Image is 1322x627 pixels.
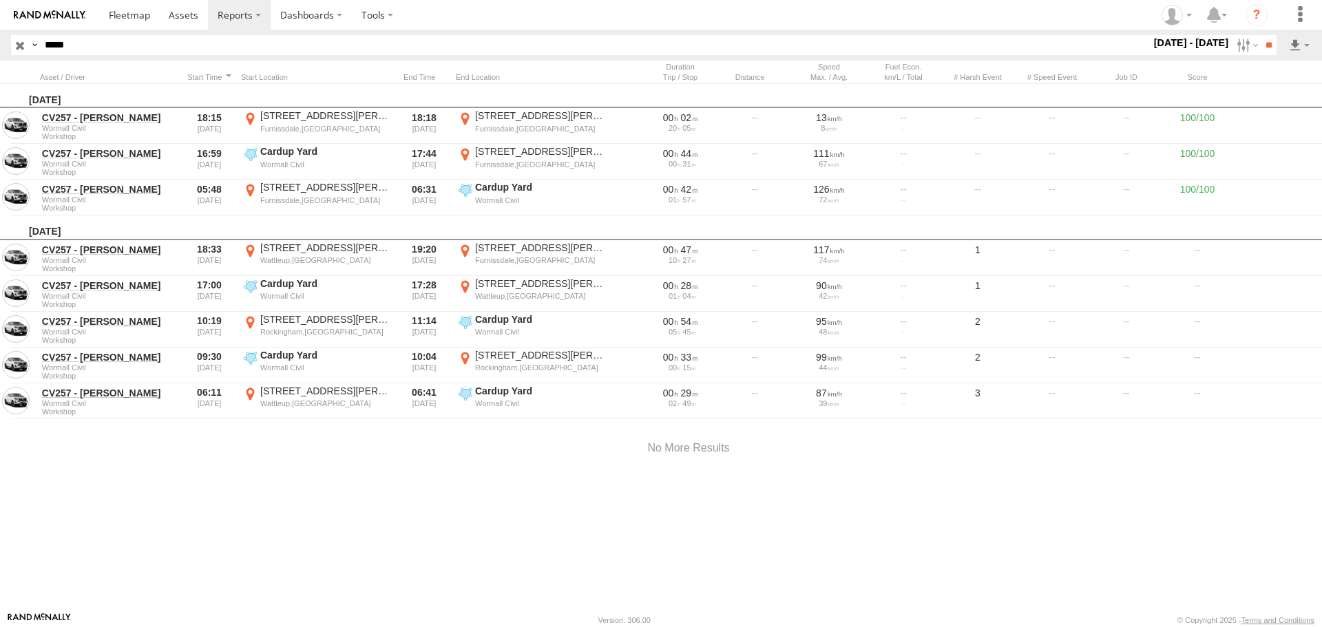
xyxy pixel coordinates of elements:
[1246,4,1268,26] i: ?
[797,160,861,168] div: 67
[260,363,390,372] div: Wormall Civil
[797,183,861,195] div: 126
[475,327,605,337] div: Wormall Civil
[183,181,235,214] div: 05:48 [DATE]
[1092,72,1161,82] div: Job ID
[475,145,605,158] div: [STREET_ADDRESS][PERSON_NAME]
[29,35,40,55] label: Search Query
[2,111,30,139] a: View Asset in Asset Management
[797,387,861,399] div: 87
[681,184,698,195] span: 42
[398,109,450,142] div: 18:18 [DATE]
[797,195,861,204] div: 72
[669,363,680,372] span: 00
[2,387,30,414] a: View Asset in Asset Management
[669,124,680,132] span: 20
[682,399,695,407] span: 49
[943,385,1012,418] div: 3
[260,124,390,134] div: Furnissdale,[GEOGRAPHIC_DATA]
[2,183,30,211] a: View Asset in Asset Management
[42,111,176,124] a: CV257 - [PERSON_NAME]
[1231,35,1261,55] label: Search Filter Options
[475,398,605,408] div: Wormall Civil
[682,256,695,264] span: 27
[42,387,176,399] a: CV257 - [PERSON_NAME]
[648,315,713,328] div: [3274s] 11/08/2025 10:19 - 11/08/2025 11:14
[669,256,680,264] span: 10
[663,387,678,398] span: 00
[398,181,450,214] div: 06:31 [DATE]
[456,242,607,275] label: Click to View Event Location
[42,328,176,336] span: Wormall Civil
[1177,616,1314,624] div: © Copyright 2025 -
[42,124,176,132] span: Wormall Civil
[398,242,450,275] div: 19:20 [DATE]
[42,204,176,212] span: Filter Results to this Group
[183,385,235,418] div: 06:11 [DATE]
[648,244,713,256] div: [2854s] 11/08/2025 18:33 - 11/08/2025 19:20
[943,242,1012,275] div: 1
[1288,35,1311,55] label: Export results as...
[797,351,861,363] div: 99
[183,109,235,142] div: 18:15 [DATE]
[241,109,392,142] label: Click to View Event Location
[475,313,605,326] div: Cardup Yard
[475,124,605,134] div: Furnissdale,[GEOGRAPHIC_DATA]
[260,109,390,122] div: [STREET_ADDRESS][PERSON_NAME]
[797,111,861,124] div: 13
[663,112,678,123] span: 00
[183,145,235,178] div: 16:59 [DATE]
[663,352,678,363] span: 00
[42,336,176,344] span: Filter Results to this Group
[456,181,607,214] label: Click to View Event Location
[241,277,392,310] label: Click to View Event Location
[456,277,607,310] label: Click to View Event Location
[669,328,680,336] span: 05
[475,363,605,372] div: Rockingham,[GEOGRAPHIC_DATA]
[456,385,607,418] label: Click to View Event Location
[663,316,678,327] span: 00
[42,256,176,264] span: Wormall Civil
[648,111,713,124] div: [143s] 12/08/2025 18:15 - 12/08/2025 18:18
[398,385,450,418] div: 06:41 [DATE]
[42,160,176,168] span: Wormall Civil
[682,124,695,132] span: 05
[475,255,605,265] div: Furnissdale,[GEOGRAPHIC_DATA]
[475,109,605,122] div: [STREET_ADDRESS][PERSON_NAME]
[648,387,713,399] div: [1782s] 11/08/2025 06:11 - 11/08/2025 06:41
[720,72,789,82] div: Click to Sort
[42,168,176,176] span: Filter Results to this Group
[648,183,713,195] div: [2531s] 12/08/2025 05:48 - 12/08/2025 06:31
[797,292,861,300] div: 42
[648,351,713,363] div: [1985s] 11/08/2025 09:30 - 11/08/2025 10:04
[663,244,678,255] span: 00
[260,385,390,397] div: [STREET_ADDRESS][PERSON_NAME]
[669,399,680,407] span: 02
[42,315,176,328] a: CV257 - [PERSON_NAME]
[241,385,392,418] label: Click to View Event Location
[797,363,861,372] div: 44
[14,10,85,20] img: rand-logo.svg
[797,124,861,132] div: 8
[475,291,605,301] div: Wattleup,[GEOGRAPHIC_DATA]
[682,195,695,204] span: 57
[943,277,1012,310] div: 1
[42,351,176,363] a: CV257 - [PERSON_NAME]
[2,244,30,271] a: View Asset in Asset Management
[398,72,450,82] div: Click to Sort
[260,277,390,290] div: Cardup Yard
[260,291,390,301] div: Wormall Civil
[241,313,392,346] label: Click to View Event Location
[42,300,176,308] span: Filter Results to this Group
[2,147,30,175] a: View Asset in Asset Management
[797,399,861,407] div: 39
[398,349,450,382] div: 10:04 [DATE]
[40,72,178,82] div: Click to Sort
[456,313,607,346] label: Click to View Event Location
[797,328,861,336] div: 48
[681,387,698,398] span: 29
[663,148,678,159] span: 00
[42,183,176,195] a: CV257 - [PERSON_NAME]
[2,279,30,307] a: View Asset in Asset Management
[456,109,607,142] label: Click to View Event Location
